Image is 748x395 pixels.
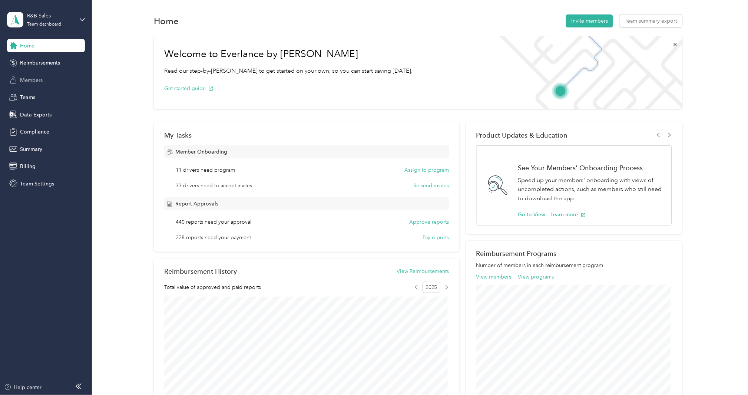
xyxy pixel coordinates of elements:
button: Learn more [551,211,586,218]
span: Reimbursements [20,59,60,67]
h1: See Your Members' Onboarding Process [518,164,664,172]
span: Teams [20,93,35,101]
div: My Tasks [164,131,449,139]
span: Product Updates & Education [476,131,568,139]
button: View members [476,273,512,281]
button: Invite members [566,14,613,27]
span: 440 reports need your approval [176,218,252,226]
span: Home [20,42,34,50]
span: 33 drivers need to accept invites [176,182,252,190]
button: Go to View [518,211,546,218]
button: Team summary export [620,14,682,27]
span: Compliance [20,128,49,136]
button: View Reimbursements [397,267,449,275]
h2: Reimbursement Programs [476,250,672,257]
span: Member Onboarding [175,148,227,156]
button: Assign to program [405,166,449,174]
p: Speed up your members' onboarding with views of uncompleted actions, such as members who still ne... [518,176,664,203]
button: Get started guide [164,85,214,92]
h2: Reimbursement History [164,267,237,275]
h1: Welcome to Everlance by [PERSON_NAME] [164,48,413,60]
div: R&B Sales [27,12,74,20]
button: View programs [518,273,554,281]
button: Pay reports [423,234,449,241]
img: Welcome to everlance [492,36,682,109]
button: Help center [4,384,42,391]
h1: Home [154,17,179,25]
iframe: Everlance-gr Chat Button Frame [706,353,748,395]
span: 11 drivers need program [176,166,235,174]
span: Total value of approved and paid reports [164,283,261,291]
span: Report Approvals [175,200,218,208]
span: Data Exports [20,111,52,119]
p: Number of members in each reimbursement program. [476,261,672,269]
button: Re-send invites [414,182,449,190]
span: Summary [20,145,42,153]
div: Team dashboard [27,22,62,27]
span: Members [20,76,43,84]
span: 2025 [423,282,440,293]
p: Read our step-by-[PERSON_NAME] to get started on your own, so you can start saving [DATE]. [164,66,413,76]
span: Billing [20,162,36,170]
button: Approve reports [410,218,449,226]
span: Team Settings [20,180,54,188]
span: 228 reports need your payment [176,234,251,241]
